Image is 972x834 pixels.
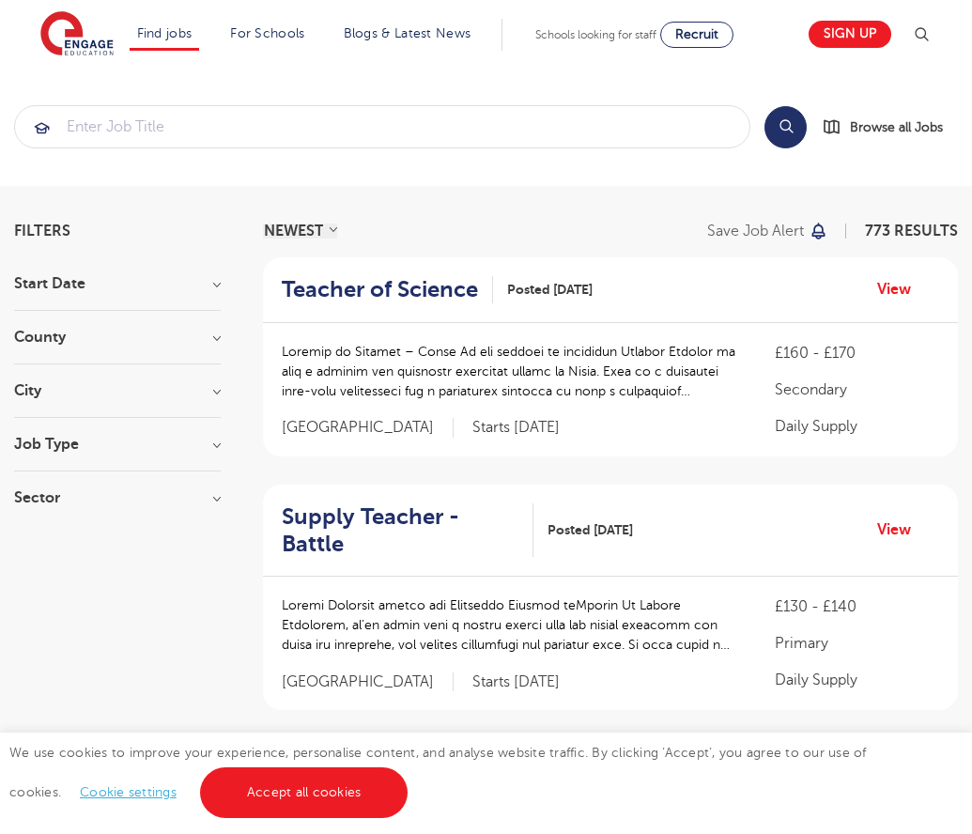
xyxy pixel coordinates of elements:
[282,672,454,692] span: [GEOGRAPHIC_DATA]
[472,672,560,692] p: Starts [DATE]
[282,595,737,655] p: Loremi Dolorsit ametco adi Elitseddo Eiusmod teMporin Ut Labore Etdolorem, al’en admin veni q nos...
[282,418,454,438] span: [GEOGRAPHIC_DATA]
[507,280,593,300] span: Posted [DATE]
[230,26,304,40] a: For Schools
[14,224,70,239] span: Filters
[344,26,471,40] a: Blogs & Latest News
[282,503,533,558] a: Supply Teacher - Battle
[282,276,478,303] h2: Teacher of Science
[775,632,939,655] p: Primary
[200,767,409,818] a: Accept all cookies
[472,418,560,438] p: Starts [DATE]
[707,224,804,239] p: Save job alert
[14,276,221,291] h3: Start Date
[14,437,221,452] h3: Job Type
[675,27,718,41] span: Recruit
[14,490,221,505] h3: Sector
[764,106,807,148] button: Search
[548,520,633,540] span: Posted [DATE]
[9,746,867,799] span: We use cookies to improve your experience, personalise content, and analyse website traffic. By c...
[660,22,733,48] a: Recruit
[822,116,958,138] a: Browse all Jobs
[40,11,114,58] img: Engage Education
[809,21,891,48] a: Sign up
[877,517,925,542] a: View
[14,105,750,148] div: Submit
[80,785,177,799] a: Cookie settings
[282,503,518,558] h2: Supply Teacher - Battle
[282,342,737,401] p: Loremip do Sitamet – Conse Ad eli seddoei te incididun Utlabor Etdolor ma aliq e adminim ven quis...
[850,116,943,138] span: Browse all Jobs
[775,342,939,364] p: £160 - £170
[14,330,221,345] h3: County
[15,106,749,147] input: Submit
[535,28,656,41] span: Schools looking for staff
[865,223,958,239] span: 773 RESULTS
[775,595,939,618] p: £130 - £140
[877,277,925,301] a: View
[282,276,493,303] a: Teacher of Science
[707,224,828,239] button: Save job alert
[775,378,939,401] p: Secondary
[775,415,939,438] p: Daily Supply
[137,26,193,40] a: Find jobs
[14,383,221,398] h3: City
[775,669,939,691] p: Daily Supply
